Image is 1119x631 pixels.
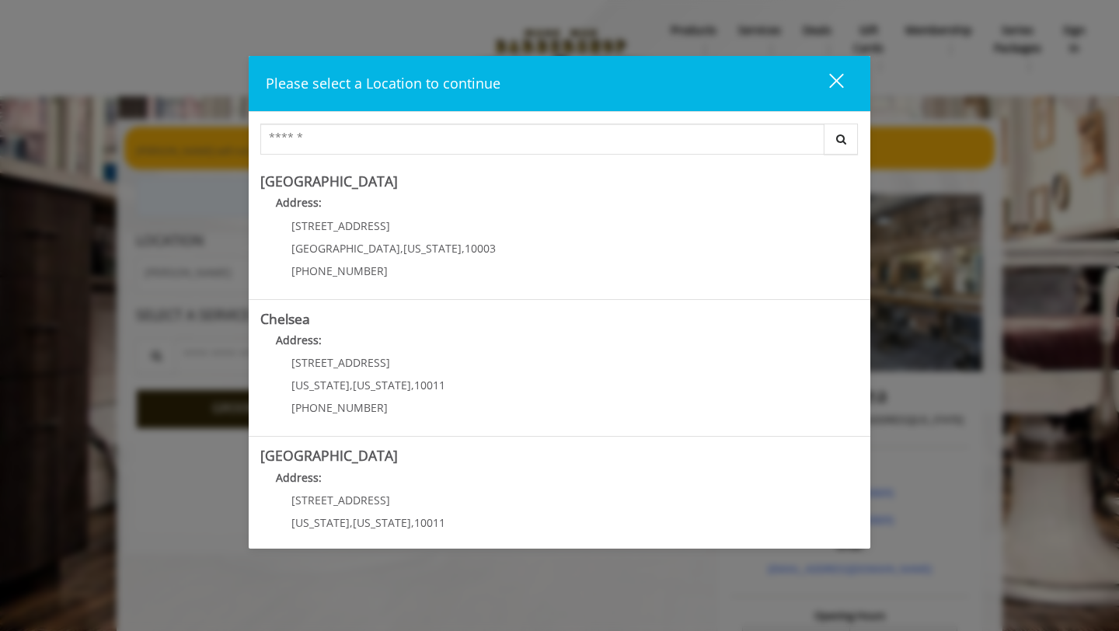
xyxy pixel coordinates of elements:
[403,241,462,256] span: [US_STATE]
[291,355,390,370] span: [STREET_ADDRESS]
[353,378,411,392] span: [US_STATE]
[291,515,350,530] span: [US_STATE]
[350,378,353,392] span: ,
[260,124,859,162] div: Center Select
[291,218,390,233] span: [STREET_ADDRESS]
[291,241,400,256] span: [GEOGRAPHIC_DATA]
[800,68,853,99] button: close dialog
[811,72,842,96] div: close dialog
[291,400,388,415] span: [PHONE_NUMBER]
[465,241,496,256] span: 10003
[260,309,310,328] b: Chelsea
[276,195,322,210] b: Address:
[400,241,403,256] span: ,
[291,538,388,553] span: [PHONE_NUMBER]
[276,333,322,347] b: Address:
[411,515,414,530] span: ,
[832,134,850,145] i: Search button
[462,241,465,256] span: ,
[411,378,414,392] span: ,
[291,493,390,507] span: [STREET_ADDRESS]
[350,515,353,530] span: ,
[414,378,445,392] span: 10011
[291,263,388,278] span: [PHONE_NUMBER]
[291,378,350,392] span: [US_STATE]
[260,124,824,155] input: Search Center
[260,446,398,465] b: [GEOGRAPHIC_DATA]
[266,74,500,92] span: Please select a Location to continue
[260,172,398,190] b: [GEOGRAPHIC_DATA]
[276,470,322,485] b: Address:
[353,515,411,530] span: [US_STATE]
[414,515,445,530] span: 10011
